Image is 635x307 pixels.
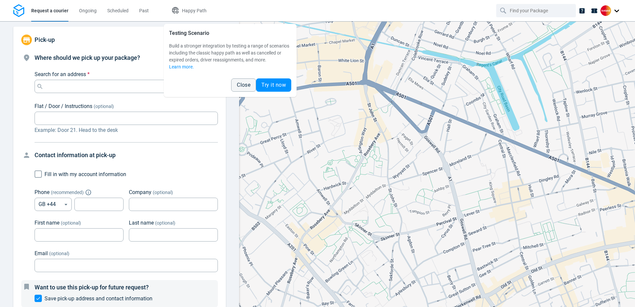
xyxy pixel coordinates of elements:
span: Want to use this pick-up for future request? [35,284,149,291]
span: ( recommended ) [51,190,84,195]
img: Client [600,5,611,16]
span: Build a stronger integration by testing a range of scenarios including the classic happy path as ... [169,43,289,62]
span: First name [35,220,59,226]
span: Request a courier [31,8,68,13]
span: Scheduled [107,8,129,13]
a: Learn more. [169,64,194,69]
input: Find your Package [510,4,564,17]
div: Pick-up [13,27,226,53]
span: Email [35,250,48,256]
span: Testing Scenario [169,30,209,36]
span: Pick-up [35,36,55,43]
span: (optional) [49,251,69,256]
h4: Contact information at pick-up [35,151,218,160]
span: (optional) [61,220,81,226]
span: Past [139,8,149,13]
div: GB +44 [35,198,72,211]
span: Company [129,189,151,195]
span: Ongoing [79,8,97,13]
span: (optional) [155,220,175,226]
span: Last name [129,220,154,226]
span: Flat / Door / Instructions [35,103,92,109]
span: Phone [35,189,49,195]
span: Where should we pick up your package? [35,54,140,61]
img: Logo [13,4,24,17]
span: Try it now [261,82,286,88]
span: Happy Path [182,8,207,13]
span: (optional) [94,104,114,109]
span: Close [237,82,250,88]
span: (optional) [153,190,173,195]
button: Close [231,78,256,92]
span: Save pick-up address and contact information [45,295,152,302]
button: Explain "Recommended" [86,190,90,194]
span: Fill in with my account information [45,171,126,177]
span: Search for an address [35,71,86,77]
button: Try it now [256,78,291,92]
p: Example: Door 21. Head to the desk [35,126,218,134]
